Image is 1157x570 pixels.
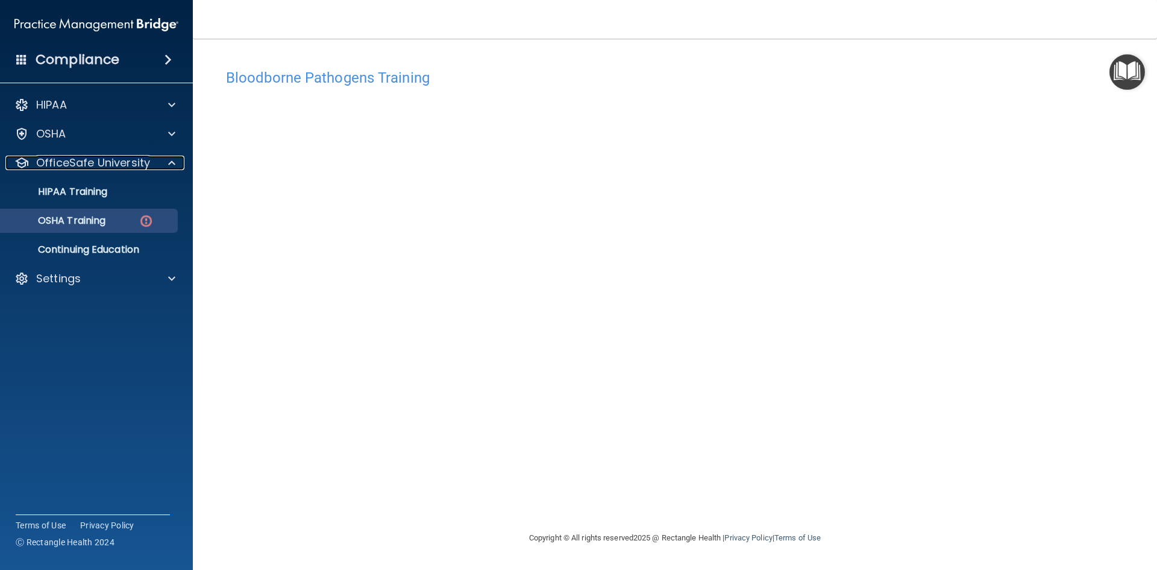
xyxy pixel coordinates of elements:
a: OSHA [14,127,175,141]
div: Copyright © All rights reserved 2025 @ Rectangle Health | | [455,519,895,557]
a: HIPAA [14,98,175,112]
iframe: Drift Widget Chat Controller [948,484,1143,533]
h4: Bloodborne Pathogens Training [226,70,1124,86]
a: Settings [14,271,175,286]
a: Privacy Policy [724,533,772,542]
p: Settings [36,271,81,286]
p: HIPAA [36,98,67,112]
a: OfficeSafe University [14,156,175,170]
p: OfficeSafe University [36,156,150,170]
p: OSHA Training [8,215,105,227]
a: Privacy Policy [80,519,134,531]
p: Continuing Education [8,244,172,256]
a: Terms of Use [16,519,66,531]
img: PMB logo [14,13,178,37]
p: OSHA [36,127,66,141]
button: Open Resource Center [1109,54,1145,90]
p: HIPAA Training [8,186,107,198]
a: Terms of Use [774,533,821,542]
iframe: bbp [226,92,1124,463]
h4: Compliance [36,51,119,68]
span: Ⓒ Rectangle Health 2024 [16,536,114,548]
img: danger-circle.6113f641.png [139,214,154,229]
